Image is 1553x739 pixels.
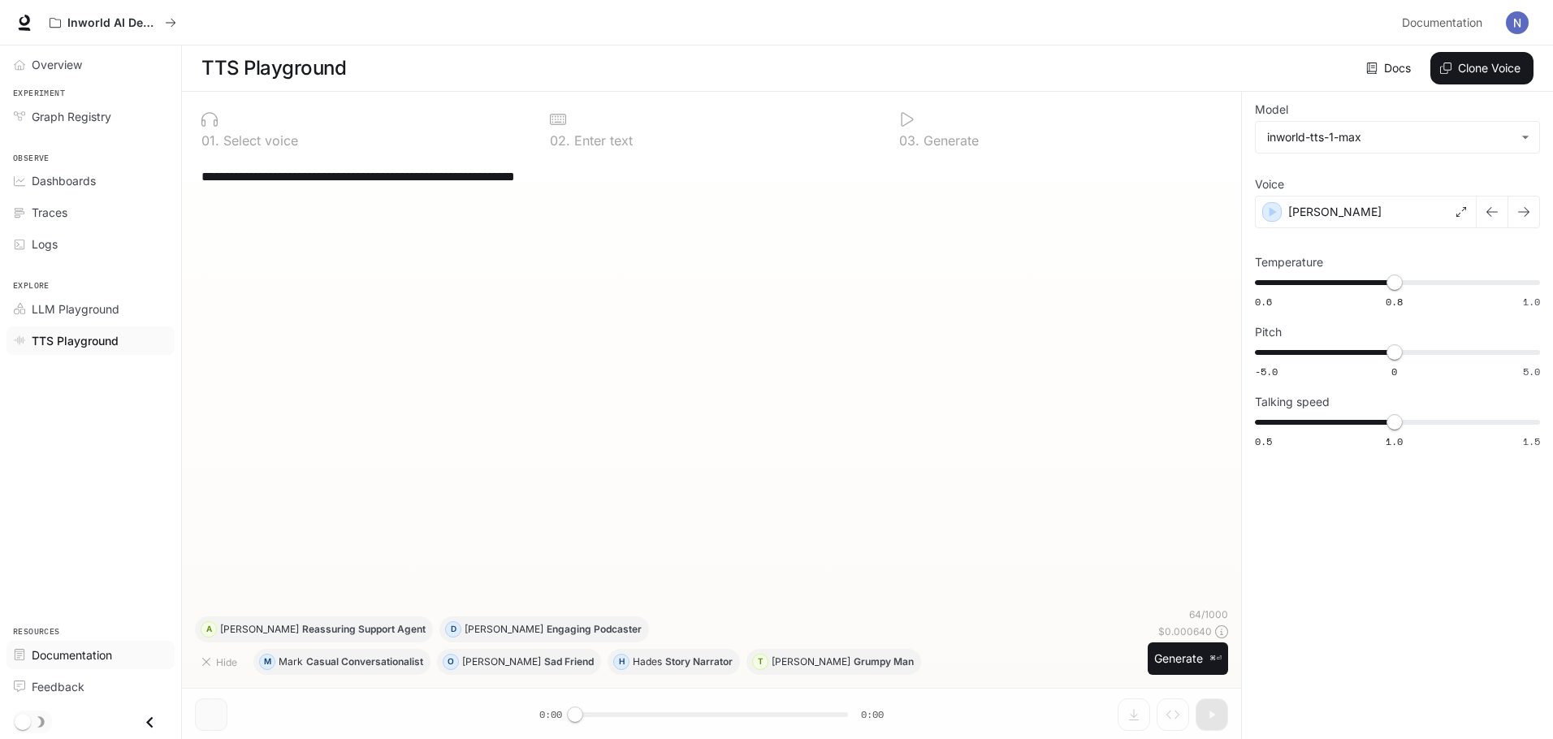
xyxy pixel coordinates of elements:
span: 1.5 [1523,434,1540,448]
p: $ 0.000640 [1158,624,1212,638]
button: All workspaces [42,6,184,39]
span: Documentation [1402,13,1482,33]
p: 0 3 . [899,134,919,147]
span: Documentation [32,646,112,663]
p: Mark [279,657,303,667]
span: Graph Registry [32,108,111,125]
a: TTS Playground [6,326,175,355]
span: 0.8 [1386,295,1403,309]
p: [PERSON_NAME] [465,624,543,634]
div: O [443,649,458,675]
button: User avatar [1501,6,1534,39]
div: T [753,649,768,675]
button: A[PERSON_NAME]Reassuring Support Agent [195,616,433,642]
p: Reassuring Support Agent [302,624,426,634]
p: 0 1 . [201,134,219,147]
p: Sad Friend [544,657,594,667]
p: 0 2 . [550,134,570,147]
div: H [614,649,629,675]
p: 64 / 1000 [1189,607,1228,621]
span: Overview [32,56,82,73]
p: Inworld AI Demos [67,16,158,30]
span: 1.0 [1386,434,1403,448]
button: MMarkCasual Conversationalist [253,649,430,675]
p: [PERSON_NAME] [462,657,541,667]
a: Documentation [6,641,175,669]
p: Grumpy Man [854,657,914,667]
p: Casual Conversationalist [306,657,423,667]
a: Docs [1363,52,1417,84]
h1: TTS Playground [201,52,346,84]
p: [PERSON_NAME] [1288,204,1382,220]
span: 5.0 [1523,365,1540,378]
p: ⌘⏎ [1209,654,1222,663]
div: inworld-tts-1-max [1256,122,1539,153]
a: Dashboards [6,166,175,195]
span: LLM Playground [32,300,119,318]
span: 0.5 [1255,434,1272,448]
p: Temperature [1255,257,1323,268]
a: Traces [6,198,175,227]
button: T[PERSON_NAME]Grumpy Man [746,649,921,675]
span: Traces [32,204,67,221]
span: 1.0 [1523,295,1540,309]
p: Story Narrator [665,657,733,667]
button: Close drawer [132,706,168,739]
div: D [446,616,461,642]
p: [PERSON_NAME] [220,624,299,634]
p: Talking speed [1255,396,1330,408]
button: Clone Voice [1430,52,1534,84]
button: Generate⌘⏎ [1148,642,1228,676]
button: Hide [195,649,247,675]
span: Dashboards [32,172,96,189]
div: A [201,616,216,642]
a: Feedback [6,672,175,701]
div: M [260,649,275,675]
p: Pitch [1255,326,1282,338]
a: Documentation [1395,6,1495,39]
span: Dark mode toggle [15,712,31,730]
img: User avatar [1506,11,1529,34]
p: Enter text [570,134,633,147]
button: D[PERSON_NAME]Engaging Podcaster [439,616,649,642]
p: Generate [919,134,979,147]
button: O[PERSON_NAME]Sad Friend [437,649,601,675]
span: Feedback [32,678,84,695]
p: Model [1255,104,1288,115]
p: Hades [633,657,662,667]
a: Graph Registry [6,102,175,131]
a: LLM Playground [6,295,175,323]
p: [PERSON_NAME] [772,657,850,667]
span: TTS Playground [32,332,119,349]
span: Logs [32,236,58,253]
p: Engaging Podcaster [547,624,642,634]
p: Select voice [219,134,298,147]
div: inworld-tts-1-max [1267,129,1513,145]
a: Overview [6,50,175,79]
span: -5.0 [1255,365,1278,378]
span: 0 [1391,365,1397,378]
span: 0.6 [1255,295,1272,309]
p: Voice [1255,179,1284,190]
a: Logs [6,230,175,258]
button: HHadesStory Narrator [608,649,740,675]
